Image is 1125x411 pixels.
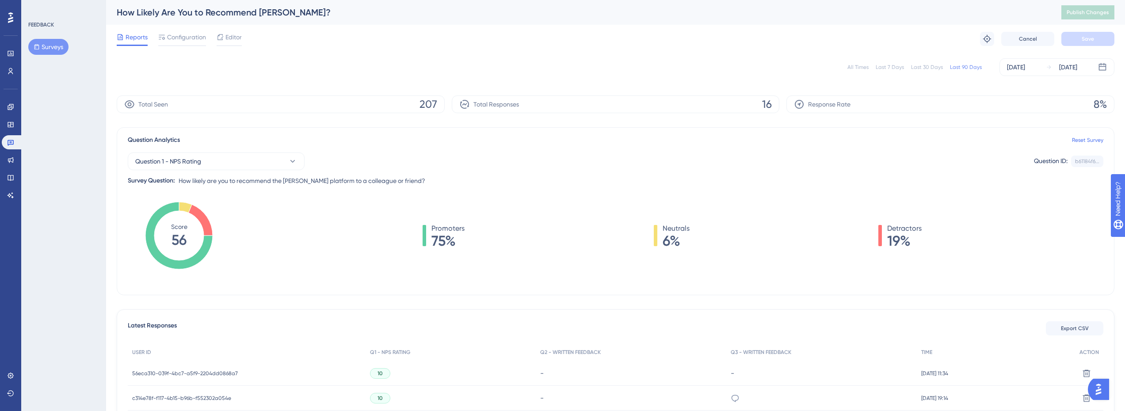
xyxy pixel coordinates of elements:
div: Last 30 Days [911,64,943,71]
span: Export CSV [1061,325,1089,332]
span: How likely are you to recommend the [PERSON_NAME] platform to a colleague or friend? [179,175,425,186]
span: ACTION [1079,349,1099,356]
div: Survey Question: [128,175,175,186]
span: Total Seen [138,99,168,110]
span: 6% [663,234,690,248]
div: - [731,369,912,377]
span: 207 [419,97,437,111]
button: Export CSV [1046,321,1103,335]
div: [DATE] [1007,62,1025,72]
span: Neutrals [663,223,690,234]
span: Configuration [167,32,206,42]
span: c314e78f-f117-4b15-b96b-f552302a054e [132,395,231,402]
button: Cancel [1001,32,1054,46]
span: [DATE] 11:34 [921,370,948,377]
span: USER ID [132,349,151,356]
div: - [540,394,722,402]
span: Need Help? [21,2,55,13]
span: Detractors [887,223,922,234]
span: 56eca310-039f-4bc7-a5f9-2204dd0868a7 [132,370,238,377]
span: Q1 - NPS RATING [370,349,410,356]
div: [DATE] [1059,62,1077,72]
span: 8% [1094,97,1107,111]
div: Question ID: [1034,156,1068,167]
span: Promoters [431,223,465,234]
span: 75% [431,234,465,248]
span: Latest Responses [128,320,177,336]
span: Response Rate [808,99,850,110]
div: Last 7 Days [876,64,904,71]
div: How Likely Are You to Recommend [PERSON_NAME]? [117,6,1039,19]
button: Surveys [28,39,69,55]
button: Question 1 - NPS Rating [128,152,305,170]
div: - [540,369,722,377]
span: Q2 - WRITTEN FEEDBACK [540,349,601,356]
button: Publish Changes [1061,5,1114,19]
span: 19% [887,234,922,248]
div: b61184f6... [1075,158,1099,165]
button: Save [1061,32,1114,46]
span: Editor [225,32,242,42]
span: Question Analytics [128,135,180,145]
span: Q3 - WRITTEN FEEDBACK [731,349,791,356]
span: Question 1 - NPS Rating [135,156,201,167]
span: Publish Changes [1067,9,1109,16]
span: [DATE] 19:14 [921,395,948,402]
span: 10 [378,395,383,402]
span: Save [1082,35,1094,42]
div: All Times [847,64,869,71]
span: 10 [378,370,383,377]
tspan: Score [171,223,187,230]
div: Last 90 Days [950,64,982,71]
iframe: UserGuiding AI Assistant Launcher [1088,376,1114,403]
div: FEEDBACK [28,21,54,28]
a: Reset Survey [1072,137,1103,144]
span: Reports [126,32,148,42]
span: Total Responses [473,99,519,110]
span: 16 [762,97,772,111]
tspan: 56 [172,232,187,248]
span: TIME [921,349,932,356]
span: Cancel [1019,35,1037,42]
